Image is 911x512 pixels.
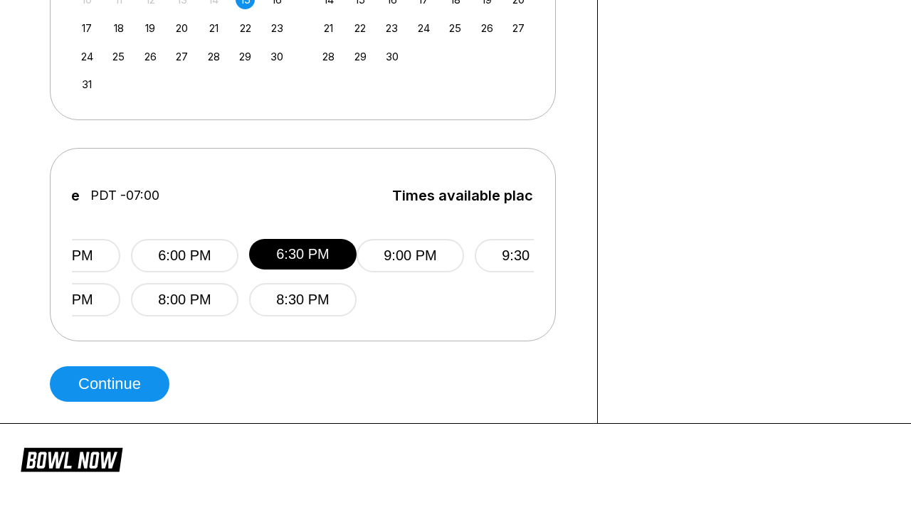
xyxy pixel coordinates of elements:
[172,47,191,66] div: Choose Wednesday, August 27th, 2025
[172,18,191,38] div: Choose Wednesday, August 20th, 2025
[392,188,542,203] span: Times available place
[351,18,370,38] div: Choose Monday, September 22nd, 2025
[109,18,128,38] div: Choose Monday, August 18th, 2025
[131,283,238,316] button: 8:00 PM
[204,47,223,66] div: Choose Thursday, August 28th, 2025
[109,47,128,66] div: Choose Monday, August 25th, 2025
[90,188,159,203] span: PDT -07:00
[351,47,370,66] div: Choose Monday, September 29th, 2025
[78,75,97,94] div: Choose Sunday, August 31st, 2025
[236,18,255,38] div: Choose Friday, August 22nd, 2025
[446,18,465,38] div: Choose Thursday, September 25th, 2025
[382,18,401,38] div: Choose Tuesday, September 23rd, 2025
[268,47,287,66] div: Choose Saturday, August 30th, 2025
[509,18,528,38] div: Choose Saturday, September 27th, 2025
[204,18,223,38] div: Choose Thursday, August 21st, 2025
[268,18,287,38] div: Choose Saturday, August 23rd, 2025
[319,47,338,66] div: Choose Sunday, September 28th, 2025
[50,366,169,402] button: Continue
[131,239,238,272] button: 6:00 PM
[249,283,357,316] button: 8:30 PM
[78,18,97,38] div: Choose Sunday, August 17th, 2025
[478,18,497,38] div: Choose Friday, September 26th, 2025
[141,47,160,66] div: Choose Tuesday, August 26th, 2025
[78,47,97,66] div: Choose Sunday, August 24th, 2025
[382,47,401,66] div: Choose Tuesday, September 30th, 2025
[414,18,433,38] div: Choose Wednesday, September 24th, 2025
[319,18,338,38] div: Choose Sunday, September 21st, 2025
[141,18,160,38] div: Choose Tuesday, August 19th, 2025
[236,47,255,66] div: Choose Friday, August 29th, 2025
[249,239,357,270] button: 6:30 PM
[357,239,464,272] button: 9:00 PM
[475,239,582,272] button: 9:30 PM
